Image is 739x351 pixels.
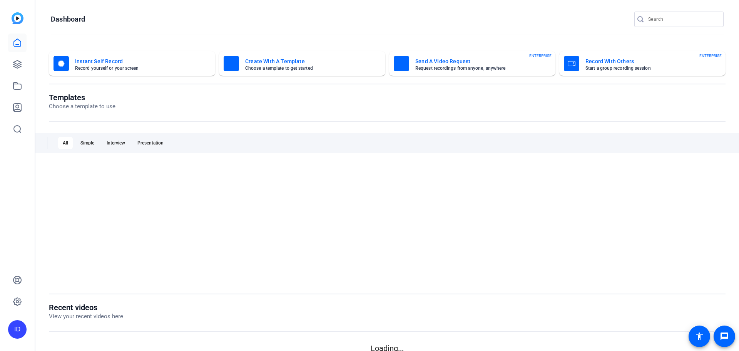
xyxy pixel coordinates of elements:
[389,51,555,76] button: Send A Video RequestRequest recordings from anyone, anywhereENTERPRISE
[75,57,198,66] mat-card-title: Instant Self Record
[8,320,27,339] div: ID
[648,15,717,24] input: Search
[58,137,73,149] div: All
[75,66,198,71] mat-card-subtitle: Record yourself or your screen
[245,66,368,71] mat-card-subtitle: Choose a template to get started
[415,66,538,71] mat-card-subtitle: Request recordings from anyone, anywhere
[12,12,23,24] img: blue-gradient.svg
[102,137,130,149] div: Interview
[49,102,115,111] p: Choose a template to use
[49,51,215,76] button: Instant Self RecordRecord yourself or your screen
[415,57,538,66] mat-card-title: Send A Video Request
[49,303,123,312] h1: Recent videos
[133,137,168,149] div: Presentation
[219,51,385,76] button: Create With A TemplateChoose a template to get started
[49,312,123,321] p: View your recent videos here
[720,332,729,341] mat-icon: message
[585,57,709,66] mat-card-title: Record With Others
[51,15,85,24] h1: Dashboard
[559,51,726,76] button: Record With OthersStart a group recording sessionENTERPRISE
[529,53,552,59] span: ENTERPRISE
[695,332,704,341] mat-icon: accessibility
[49,93,115,102] h1: Templates
[245,57,368,66] mat-card-title: Create With A Template
[699,53,722,59] span: ENTERPRISE
[76,137,99,149] div: Simple
[585,66,709,71] mat-card-subtitle: Start a group recording session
